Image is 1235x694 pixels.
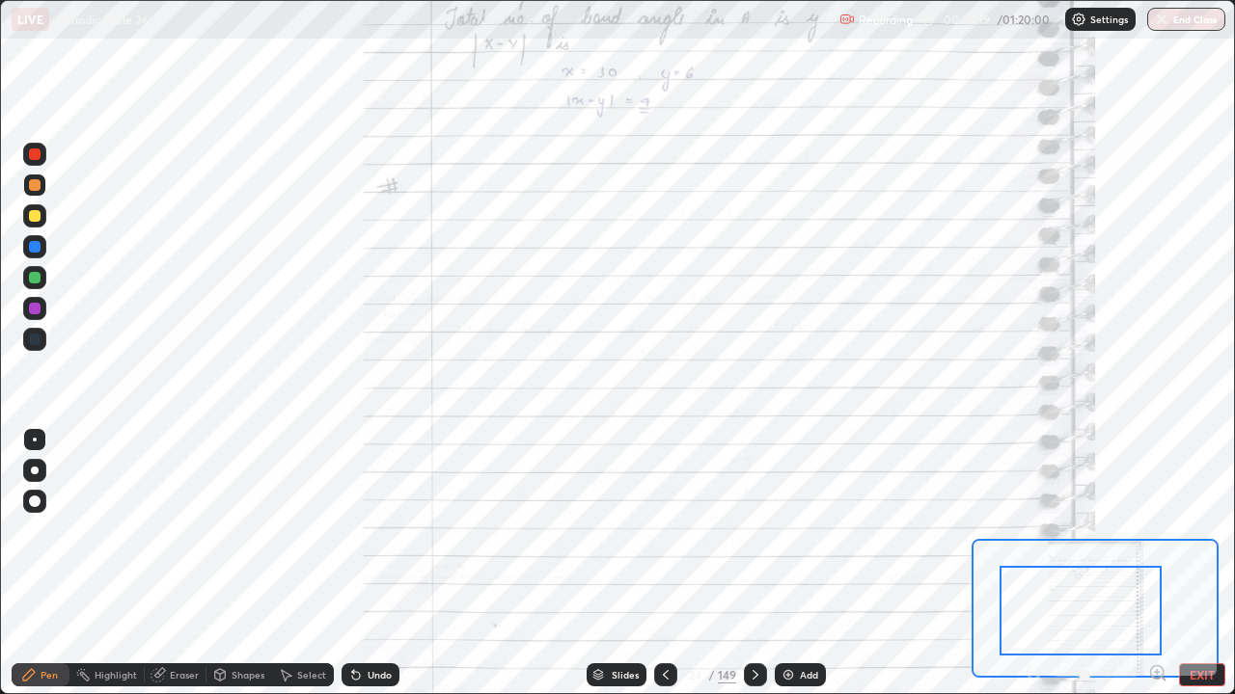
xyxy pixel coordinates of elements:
button: EXIT [1179,663,1225,686]
div: Pen [41,670,58,680]
div: / [708,669,714,681]
div: 24 [685,669,704,681]
img: class-settings-icons [1071,12,1086,27]
img: recording.375f2c34.svg [839,12,855,27]
div: Eraser [170,670,199,680]
p: Periodic Table 36 [57,12,149,27]
div: Select [297,670,326,680]
p: Recording [859,13,913,27]
div: Shapes [232,670,264,680]
img: add-slide-button [781,667,796,682]
div: Highlight [95,670,137,680]
div: Undo [368,670,392,680]
div: Slides [612,670,639,680]
div: 149 [718,666,736,683]
div: Add [800,670,818,680]
p: LIVE [17,12,43,27]
p: Settings [1090,14,1128,24]
button: End Class [1147,8,1225,31]
img: end-class-cross [1154,12,1169,27]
